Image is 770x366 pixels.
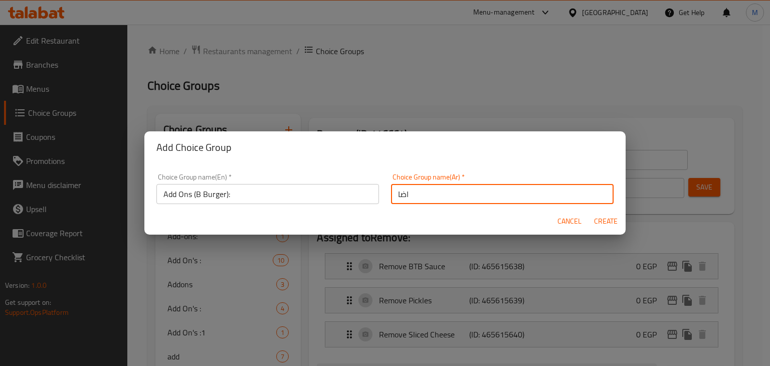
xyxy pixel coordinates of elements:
[557,215,582,228] span: Cancel
[553,212,586,231] button: Cancel
[391,184,614,204] input: Please enter Choice Group name(ar)
[594,215,618,228] span: Create
[590,212,622,231] button: Create
[156,184,379,204] input: Please enter Choice Group name(en)
[156,139,614,155] h2: Add Choice Group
